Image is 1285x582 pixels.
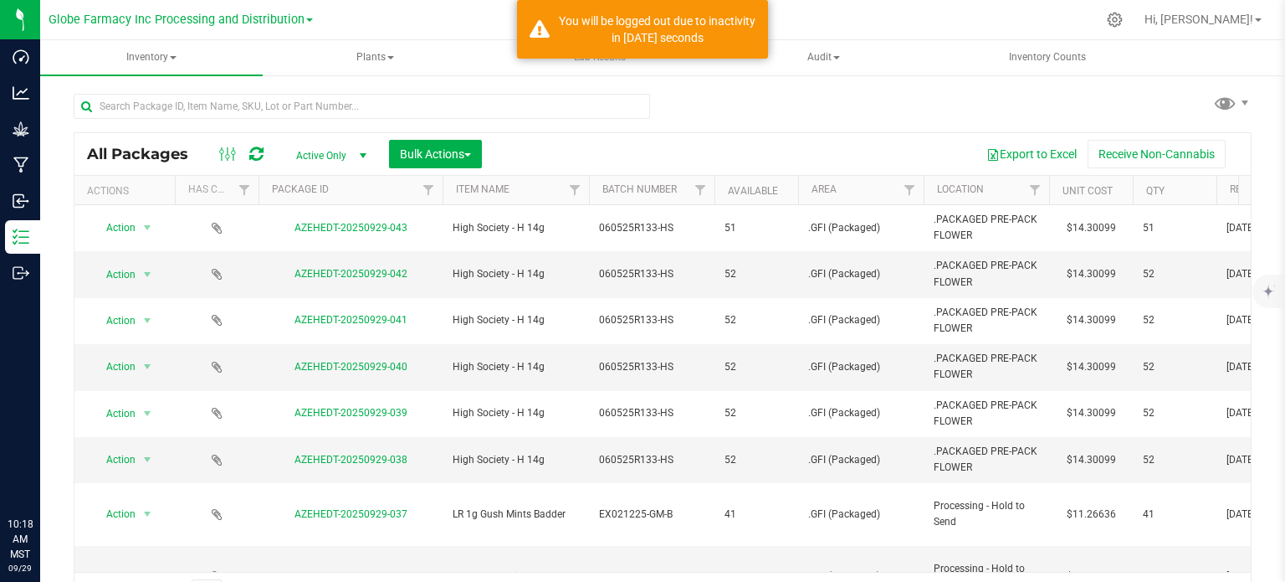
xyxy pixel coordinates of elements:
span: 060525R133-HS [599,266,704,282]
a: AZEHEDT-20250929-038 [294,454,407,466]
a: Location [937,183,984,195]
iframe: Resource center unread badge [49,446,69,466]
span: 52 [724,405,788,421]
td: $14.30099 [1049,205,1133,251]
a: Unit Cost [1062,185,1113,197]
span: .PACKAGED PRE-PACK FLOWER [934,212,1039,244]
span: 52 [724,312,788,328]
td: $14.30099 [1049,251,1133,297]
a: Lab Results [489,40,711,75]
span: Action [91,402,136,425]
span: 060525R133-HS [599,452,704,468]
span: High Society - H 14g [453,220,579,236]
a: Package ID [272,183,329,195]
a: Filter [561,176,589,204]
span: Action [91,448,136,471]
a: AZEHEDT-20250929-043 [294,222,407,234]
span: 51 [1143,220,1206,236]
span: 41 [724,507,788,523]
span: .PACKAGED PRE-PACK FLOWER [934,444,1039,476]
inline-svg: Grow [13,121,29,137]
span: High Society - H 14g [453,452,579,468]
span: 060525R133-HS [599,312,704,328]
span: select [137,216,158,239]
span: 52 [1143,312,1206,328]
span: Inventory Counts [986,50,1108,64]
span: Audit [713,41,934,75]
td: $11.26636 [1049,483,1133,546]
td: $14.30099 [1049,298,1133,344]
span: Bulk Actions [400,147,471,161]
a: Item Name [456,183,509,195]
span: .PACKAGED PRE-PACK FLOWER [934,351,1039,383]
a: Filter [1021,176,1049,204]
span: Globe Farmacy Inc Processing and Distribution [49,13,305,27]
p: 09/29 [8,562,33,574]
a: Filter [687,176,714,204]
inline-svg: Manufacturing [13,157,29,173]
span: EX021225-GM-B [599,507,704,523]
span: select [137,402,158,425]
a: AZEHEDT-20250929-037 [294,508,407,520]
span: Hi, [PERSON_NAME]! [1144,13,1253,26]
span: High Society - H 14g [453,405,579,421]
a: Inventory [40,40,263,75]
span: 060525R133-HS [599,405,704,421]
span: 060525R133-HS [599,359,704,375]
a: Filter [415,176,443,204]
span: .GFI (Packaged) [808,220,914,236]
span: .GFI (Packaged) [808,359,914,375]
span: Action [91,355,136,379]
span: Action [91,309,136,332]
span: High Society - H 14g [453,359,579,375]
span: select [137,502,158,526]
input: Search Package ID, Item Name, SKU, Lot or Part Number... [74,94,650,119]
iframe: Resource center [17,448,67,498]
span: 060525R133-HS [599,220,704,236]
span: 52 [1143,359,1206,375]
span: .GFI (Packaged) [808,312,914,328]
td: $14.30099 [1049,344,1133,390]
span: 52 [1143,266,1206,282]
span: .GFI (Packaged) [808,507,914,523]
div: You will be logged out due to inactivity in 1071 seconds [559,13,755,46]
span: .PACKAGED PRE-PACK FLOWER [934,305,1039,337]
span: 52 [724,452,788,468]
span: 52 [1143,452,1206,468]
span: 52 [724,266,788,282]
span: High Society - H 14g [453,266,579,282]
td: $14.30099 [1049,391,1133,437]
a: Area [811,183,837,195]
inline-svg: Dashboard [13,49,29,65]
span: .GFI (Packaged) [808,405,914,421]
button: Receive Non-Cannabis [1088,140,1226,168]
span: Plants [265,41,486,75]
a: AZEHEDT-20250929-039 [294,407,407,419]
inline-svg: Outbound [13,265,29,281]
a: Available [728,185,778,197]
inline-svg: Analytics [13,85,29,101]
span: All Packages [87,145,205,163]
a: Filter [896,176,924,204]
td: $14.30099 [1049,437,1133,483]
a: Qty [1146,185,1165,197]
span: select [137,448,158,471]
span: .PACKAGED PRE-PACK FLOWER [934,398,1039,430]
span: LR 1g Gush Mints Badder [453,507,579,523]
span: .GFI (Packaged) [808,266,914,282]
span: select [137,355,158,379]
a: Batch Number [602,183,677,195]
p: 10:18 AM MST [8,517,33,562]
div: Manage settings [1104,12,1125,28]
span: .PACKAGED PRE-PACK FLOWER [934,258,1039,290]
button: Export to Excel [975,140,1088,168]
a: AZEHEDT-20250929-041 [294,314,407,326]
span: select [137,309,158,332]
a: Inventory Counts [936,40,1159,75]
button: Bulk Actions [389,140,482,168]
a: AZEHEDT-20250929-042 [294,268,407,280]
a: Ref Field 3 [1230,183,1284,195]
inline-svg: Inventory [13,229,29,245]
a: AZEHEDT-20250929-036 [294,570,407,582]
